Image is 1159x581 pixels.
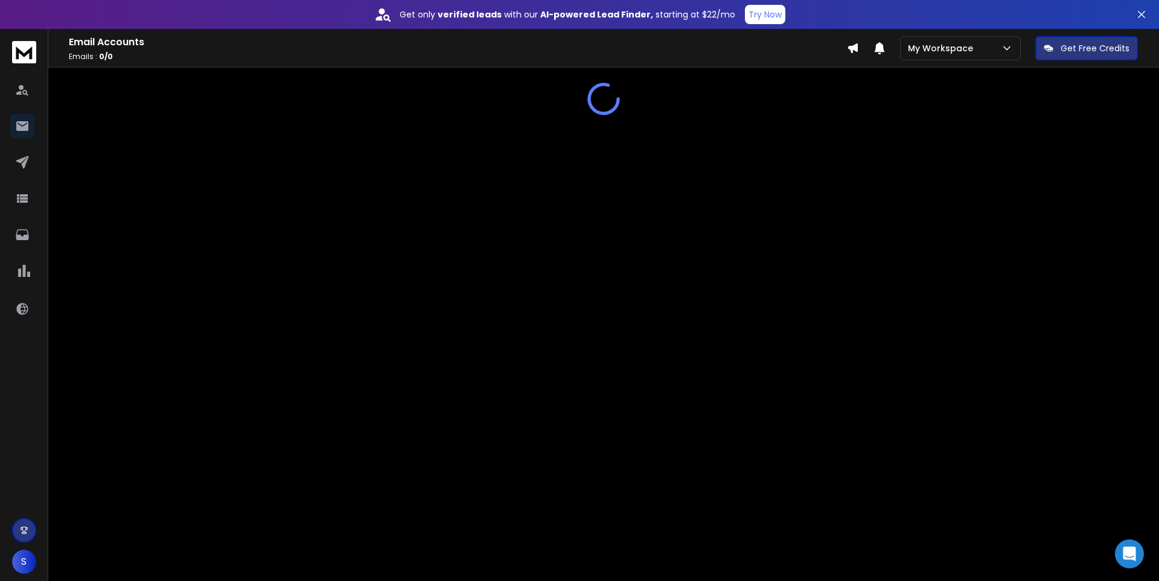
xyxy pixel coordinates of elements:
[438,8,502,21] strong: verified leads
[400,8,735,21] p: Get only with our starting at $22/mo
[1061,42,1129,54] p: Get Free Credits
[12,550,36,574] button: S
[749,8,782,21] p: Try Now
[12,41,36,63] img: logo
[908,42,978,54] p: My Workspace
[745,5,785,24] button: Try Now
[99,51,113,62] span: 0 / 0
[69,52,847,62] p: Emails :
[540,8,653,21] strong: AI-powered Lead Finder,
[1035,36,1138,60] button: Get Free Credits
[1115,539,1144,568] div: Open Intercom Messenger
[69,35,847,49] h1: Email Accounts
